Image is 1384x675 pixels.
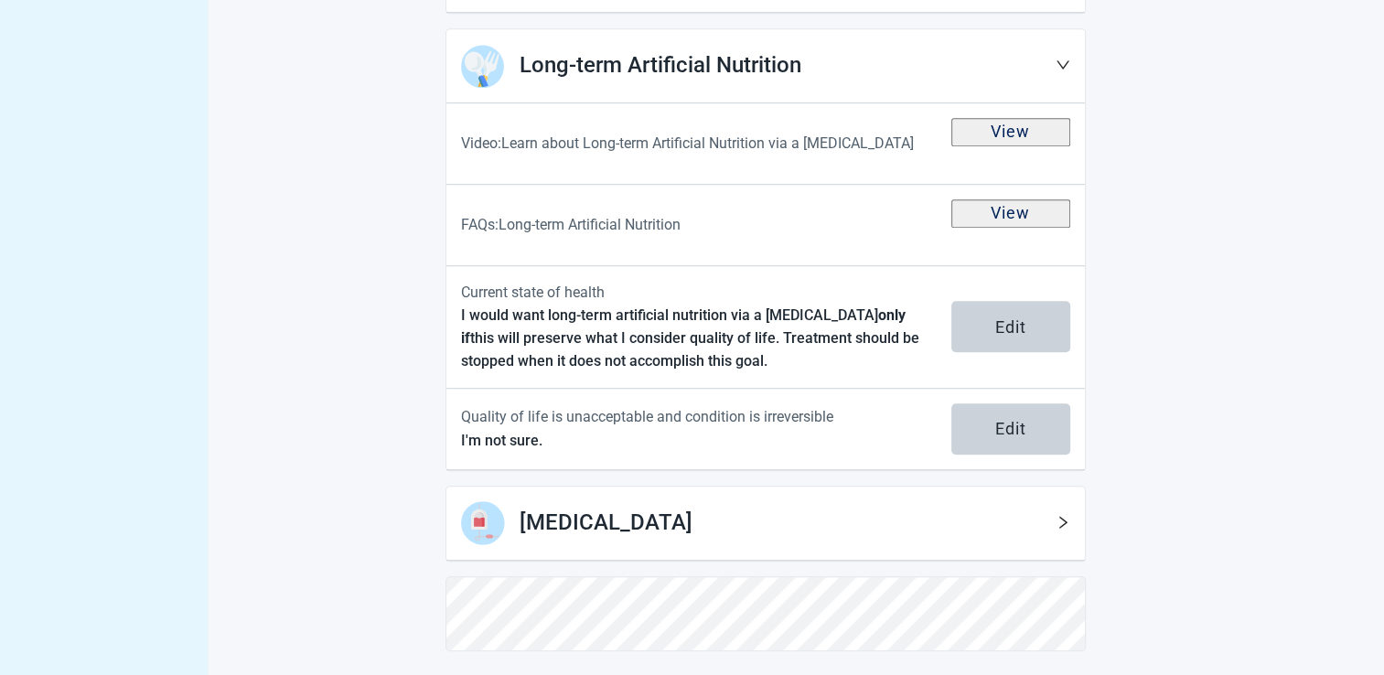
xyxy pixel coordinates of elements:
[461,501,505,545] img: Step Icon
[461,44,505,88] img: Step Icon
[951,301,1070,352] button: Edit
[991,203,1030,221] div: View
[951,118,1070,146] button: View
[951,403,1070,455] button: Edit
[461,213,929,236] p: FAQs: Long-term Artificial Nutrition
[520,48,1056,83] h1: Long-term Artificial Nutrition
[461,306,919,370] label: I would want long-term artificial nutrition via a [MEDICAL_DATA] this will preserve what I consid...
[461,405,929,428] p: Quality of life is unacceptable and condition is irreversible
[995,317,1026,336] div: Edit
[461,281,929,304] p: Current state of health
[461,132,929,155] p: Video: Learn about Long-term Artificial Nutrition via a [MEDICAL_DATA]
[461,306,906,347] strong: only if
[951,199,1070,228] button: View
[520,506,1056,541] h1: [MEDICAL_DATA]
[995,420,1026,438] div: Edit
[1056,58,1070,72] span: down
[1056,515,1070,530] span: right
[461,429,929,452] p: I'm not sure.
[991,122,1030,140] div: View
